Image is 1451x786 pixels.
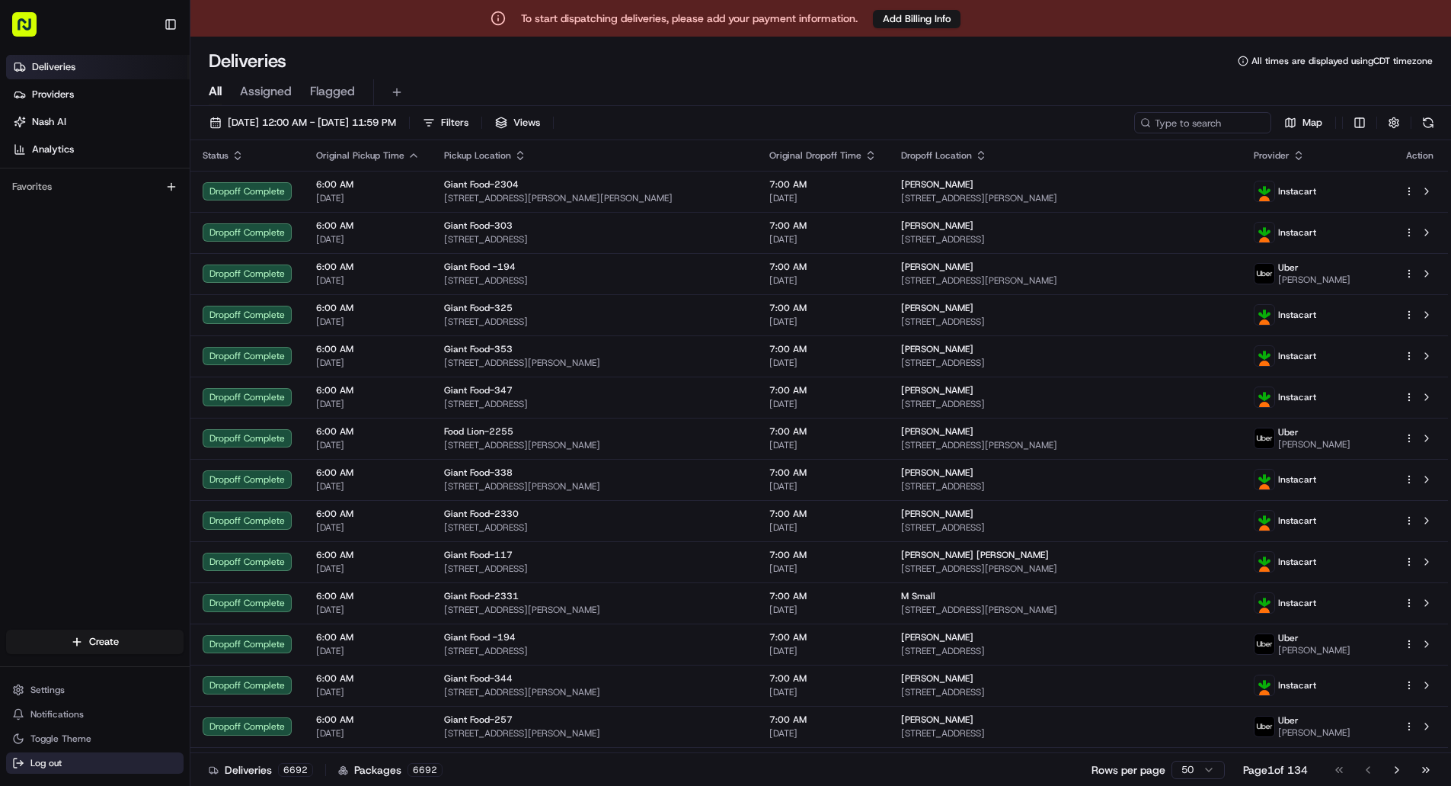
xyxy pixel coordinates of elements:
[1278,350,1316,362] span: Instacart
[1254,264,1274,284] img: profile_uber_ahold_partner.png
[769,590,877,602] span: 7:00 AM
[316,604,420,616] span: [DATE]
[769,672,877,685] span: 7:00 AM
[278,763,313,777] div: 6692
[407,763,443,777] div: 6692
[1254,428,1274,448] img: profile_uber_ahold_partner.png
[1417,112,1439,133] button: Refresh
[1278,644,1350,656] span: [PERSON_NAME]
[769,192,877,204] span: [DATE]
[769,316,877,328] span: [DATE]
[1254,346,1274,366] img: profile_instacart_ahold_partner.png
[444,645,745,657] span: [STREET_ADDRESS]
[1091,762,1165,778] p: Rows per page
[444,563,745,575] span: [STREET_ADDRESS]
[1278,226,1316,239] span: Instacart
[444,302,513,314] span: Giant Food-325
[1243,762,1308,778] div: Page 1 of 134
[240,82,292,101] span: Assigned
[6,679,184,701] button: Settings
[1278,727,1350,739] span: [PERSON_NAME]
[338,762,443,778] div: Packages
[1278,309,1316,321] span: Instacart
[769,149,861,162] span: Original Dropoff Time
[769,714,877,726] span: 7:00 AM
[769,343,877,355] span: 7:00 AM
[316,563,420,575] span: [DATE]
[30,684,65,696] span: Settings
[1278,261,1299,274] span: Uber
[316,631,420,643] span: 6:00 AM
[441,116,468,130] span: Filters
[901,480,1229,492] span: [STREET_ADDRESS]
[444,192,745,204] span: [STREET_ADDRESS][PERSON_NAME][PERSON_NAME]
[1278,274,1350,286] span: [PERSON_NAME]
[1254,511,1274,531] img: profile_instacart_ahold_partner.png
[6,728,184,749] button: Toggle Theme
[1254,552,1274,572] img: profile_instacart_ahold_partner.png
[1254,149,1290,162] span: Provider
[444,631,516,643] span: Giant Food -194
[901,563,1229,575] span: [STREET_ADDRESS][PERSON_NAME]
[316,316,420,328] span: [DATE]
[316,425,420,438] span: 6:00 AM
[316,672,420,685] span: 6:00 AM
[1254,305,1274,325] img: profile_instacart_ahold_partner.png
[901,590,935,602] span: M Small
[901,233,1229,245] span: [STREET_ADDRESS]
[769,233,877,245] span: [DATE]
[769,563,877,575] span: [DATE]
[316,549,420,561] span: 6:00 AM
[444,178,519,191] span: Giant Food-2304
[1278,597,1316,609] span: Instacart
[901,220,973,232] span: [PERSON_NAME]
[32,143,74,156] span: Analytics
[444,604,745,616] span: [STREET_ADDRESS][PERSON_NAME]
[316,357,420,369] span: [DATE]
[901,645,1229,657] span: [STREET_ADDRESS]
[769,549,877,561] span: 7:00 AM
[444,149,511,162] span: Pickup Location
[1277,112,1329,133] button: Map
[521,11,858,26] p: To start dispatching deliveries, please add your payment information.
[769,398,877,410] span: [DATE]
[316,149,404,162] span: Original Pickup Time
[444,686,745,698] span: [STREET_ADDRESS][PERSON_NAME]
[1404,149,1436,162] div: Action
[901,467,973,479] span: [PERSON_NAME]
[1302,116,1322,130] span: Map
[1254,223,1274,242] img: profile_instacart_ahold_partner.png
[873,9,960,28] a: Add Billing Info
[901,508,973,520] span: [PERSON_NAME]
[488,112,547,133] button: Views
[901,357,1229,369] span: [STREET_ADDRESS]
[6,704,184,725] button: Notifications
[316,508,420,520] span: 6:00 AM
[316,233,420,245] span: [DATE]
[1278,714,1299,727] span: Uber
[901,631,973,643] span: [PERSON_NAME]
[1254,634,1274,654] img: profile_uber_ahold_partner.png
[444,439,745,451] span: [STREET_ADDRESS][PERSON_NAME]
[6,175,184,199] div: Favorites
[444,343,513,355] span: Giant Food-353
[901,604,1229,616] span: [STREET_ADDRESS][PERSON_NAME]
[444,233,745,245] span: [STREET_ADDRESS]
[444,316,745,328] span: [STREET_ADDRESS]
[6,630,184,654] button: Create
[444,274,745,287] span: [STREET_ADDRESS]
[901,192,1229,204] span: [STREET_ADDRESS][PERSON_NAME]
[1278,473,1316,486] span: Instacart
[901,425,973,438] span: [PERSON_NAME]
[444,398,745,410] span: [STREET_ADDRESS]
[901,686,1229,698] span: [STREET_ADDRESS]
[901,316,1229,328] span: [STREET_ADDRESS]
[316,645,420,657] span: [DATE]
[769,521,877,534] span: [DATE]
[316,467,420,479] span: 6:00 AM
[316,521,420,534] span: [DATE]
[1254,717,1274,736] img: profile_uber_ahold_partner.png
[6,82,190,107] a: Providers
[444,425,513,438] span: Food Lion-2255
[1278,556,1316,568] span: Instacart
